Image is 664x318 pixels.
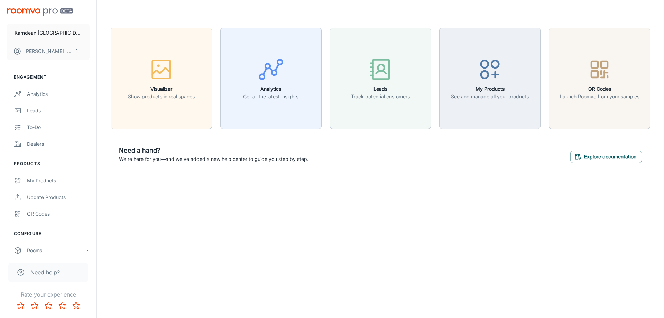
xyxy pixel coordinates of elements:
[570,151,642,163] button: Explore documentation
[439,74,541,81] a: My ProductsSee and manage all your products
[220,74,322,81] a: AnalyticsGet all the latest insights
[220,28,322,129] button: AnalyticsGet all the latest insights
[111,28,212,129] button: VisualizerShow products in real spaces
[549,28,650,129] button: QR CodesLaunch Roomvo from your samples
[27,140,90,148] div: Dealers
[243,85,298,93] h6: Analytics
[7,8,73,16] img: Roomvo PRO Beta
[15,29,82,37] p: Karndean [GEOGRAPHIC_DATA]
[7,42,90,60] button: [PERSON_NAME] [PERSON_NAME]
[27,107,90,115] div: Leads
[27,177,90,184] div: My Products
[24,47,73,55] p: [PERSON_NAME] [PERSON_NAME]
[27,90,90,98] div: Analytics
[128,93,195,100] p: Show products in real spaces
[243,93,298,100] p: Get all the latest insights
[351,85,410,93] h6: Leads
[128,85,195,93] h6: Visualizer
[351,93,410,100] p: Track potential customers
[7,24,90,42] button: Karndean [GEOGRAPHIC_DATA]
[560,85,639,93] h6: QR Codes
[119,146,308,155] h6: Need a hand?
[330,28,431,129] button: LeadsTrack potential customers
[439,28,541,129] button: My ProductsSee and manage all your products
[451,85,529,93] h6: My Products
[330,74,431,81] a: LeadsTrack potential customers
[549,74,650,81] a: QR CodesLaunch Roomvo from your samples
[27,124,90,131] div: To-do
[570,153,642,160] a: Explore documentation
[119,155,308,163] p: We're here for you—and we've added a new help center to guide you step by step.
[451,93,529,100] p: See and manage all your products
[560,93,639,100] p: Launch Roomvo from your samples
[27,193,90,201] div: Update Products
